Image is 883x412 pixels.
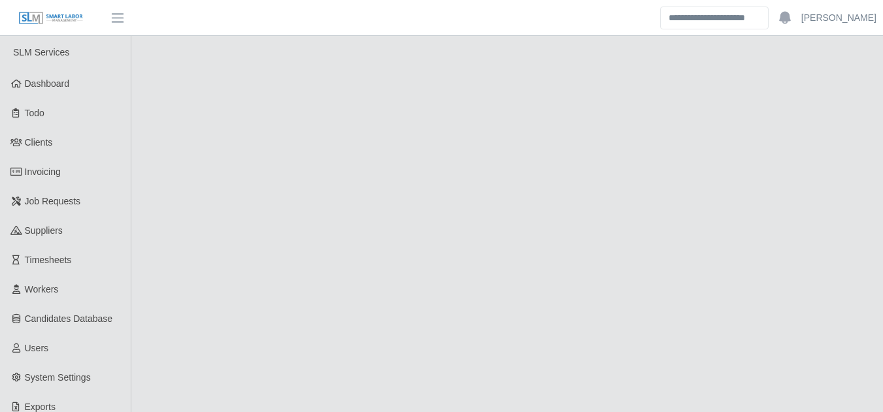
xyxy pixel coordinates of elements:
[25,402,56,412] span: Exports
[25,225,63,236] span: Suppliers
[25,196,81,206] span: Job Requests
[25,78,70,89] span: Dashboard
[25,137,53,148] span: Clients
[801,11,876,25] a: [PERSON_NAME]
[25,284,59,294] span: Workers
[660,7,769,29] input: Search
[25,343,49,353] span: Users
[25,166,61,177] span: Invoicing
[13,47,69,57] span: SLM Services
[25,313,113,324] span: Candidates Database
[25,255,72,265] span: Timesheets
[18,11,84,25] img: SLM Logo
[25,108,44,118] span: Todo
[25,372,91,383] span: System Settings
